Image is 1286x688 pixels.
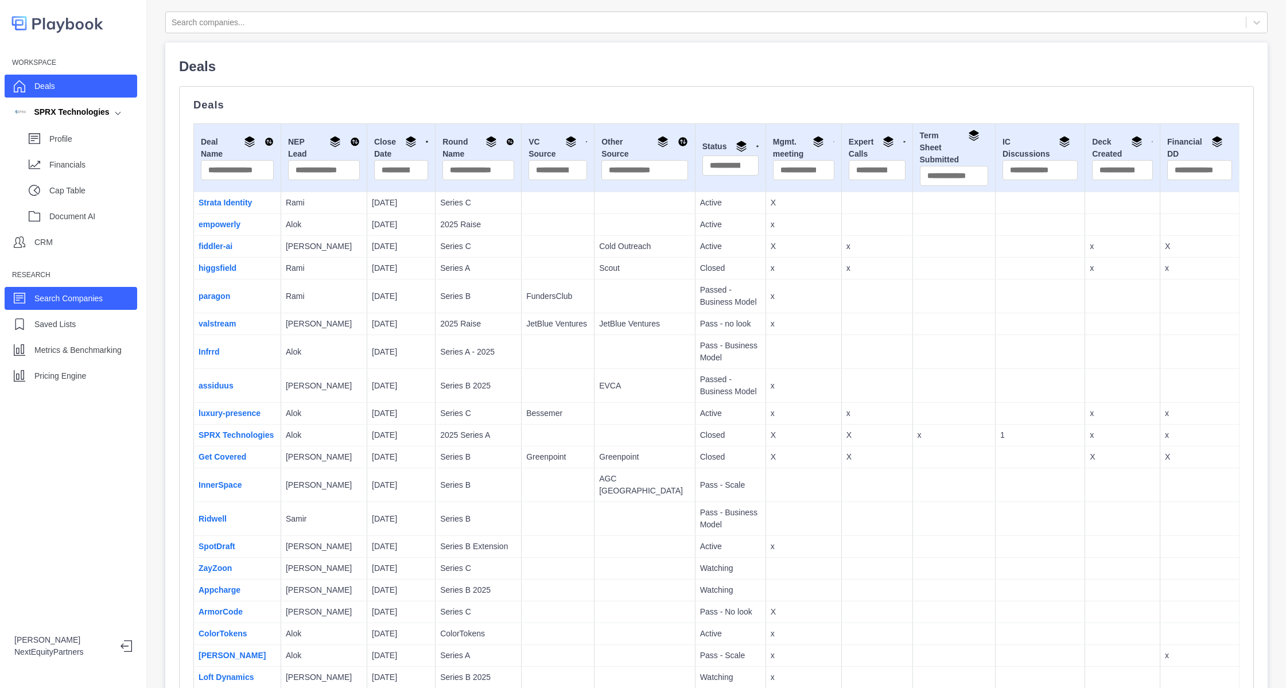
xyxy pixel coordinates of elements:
img: Sort [506,136,514,147]
div: Status [702,141,759,156]
img: Sort [1152,136,1153,147]
p: [DATE] [372,262,430,274]
p: Active [700,541,761,553]
p: Closed [700,451,761,463]
p: Search Companies [34,293,103,305]
p: Pass - No look [700,606,761,618]
p: Greenpoint [526,451,589,463]
p: [DATE] [372,451,430,463]
p: Alok [286,346,362,358]
p: Series B 2025 [440,380,516,392]
p: x [771,219,837,231]
p: x [771,671,837,683]
p: x [1165,650,1234,662]
p: Rami [286,197,362,209]
p: Series B [440,290,516,302]
a: Loft Dynamics [199,673,254,682]
p: Samir [286,513,362,525]
img: Sort [678,136,688,147]
img: company image [14,106,26,118]
p: Bessemer [526,407,589,419]
a: assiduus [199,381,234,390]
a: valstream [199,319,236,328]
a: luxury-presence [199,409,261,418]
p: Series C [440,562,516,574]
p: [PERSON_NAME] [286,606,362,618]
p: Rami [286,290,362,302]
p: Series A [440,650,516,662]
p: Deals [34,80,55,92]
div: SPRX Technologies [14,106,110,118]
a: Infrrd [199,347,220,356]
img: Group By [1211,136,1223,147]
p: [DATE] [372,219,430,231]
p: FundersClub [526,290,589,302]
img: Group By [1131,136,1143,147]
p: Alok [286,650,362,662]
p: Series B [440,513,516,525]
p: X [846,451,908,463]
p: [DATE] [372,197,430,209]
p: Saved Lists [34,318,76,331]
img: Group By [968,130,980,141]
p: ColorTokens [440,628,516,640]
p: Series A [440,262,516,274]
p: Document AI [49,211,137,223]
p: Series A - 2025 [440,346,516,358]
p: JetBlue Ventures [526,318,589,330]
p: Series C [440,407,516,419]
p: [DATE] [372,318,430,330]
p: Passed - Business Model [700,284,761,308]
p: EVCA [599,380,690,392]
p: X [1090,451,1155,463]
a: Strata Identity [199,198,252,207]
p: Series C [440,606,516,618]
p: Deals [193,100,1240,110]
div: Round Name [442,136,514,160]
p: [DATE] [372,584,430,596]
p: X [771,606,837,618]
p: [DATE] [372,346,430,358]
p: [DATE] [372,513,430,525]
a: Get Covered [199,452,246,461]
p: Greenpoint [599,451,690,463]
p: [PERSON_NAME] [286,318,362,330]
div: Deal Name [201,136,274,160]
p: Watching [700,584,761,596]
div: VC Source [529,136,587,160]
img: Group By [405,136,417,147]
p: AGC [GEOGRAPHIC_DATA] [599,473,690,497]
p: [DATE] [372,606,430,618]
img: Group By [1059,136,1070,147]
img: Sort [756,141,758,152]
p: [PERSON_NAME] [286,380,362,392]
img: Group By [736,141,747,152]
p: x [846,407,908,419]
p: Pass - Scale [700,650,761,662]
img: Group By [244,136,255,147]
p: x [1165,429,1234,441]
a: ColorTokens [199,629,247,638]
p: Financials [49,159,137,171]
p: Series B [440,479,516,491]
p: x [1165,262,1234,274]
div: NEP Lead [288,136,360,160]
p: Alok [286,219,362,231]
p: Cap Table [49,185,137,197]
a: InnerSpace [199,480,242,489]
p: [PERSON_NAME] [286,479,362,491]
p: x [771,541,837,553]
p: Scout [599,262,690,274]
p: Profile [49,133,137,145]
p: CRM [34,236,53,248]
p: x [1090,240,1155,252]
p: [PERSON_NAME] [286,541,362,553]
p: X [771,429,837,441]
p: Pass - Business Model [700,507,761,531]
p: X [771,451,837,463]
p: Active [700,407,761,419]
div: Term Sheet Submitted [920,130,988,166]
p: [DATE] [372,407,430,419]
div: Mgmt. meeting [773,136,834,160]
p: Cold Outreach [599,240,690,252]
